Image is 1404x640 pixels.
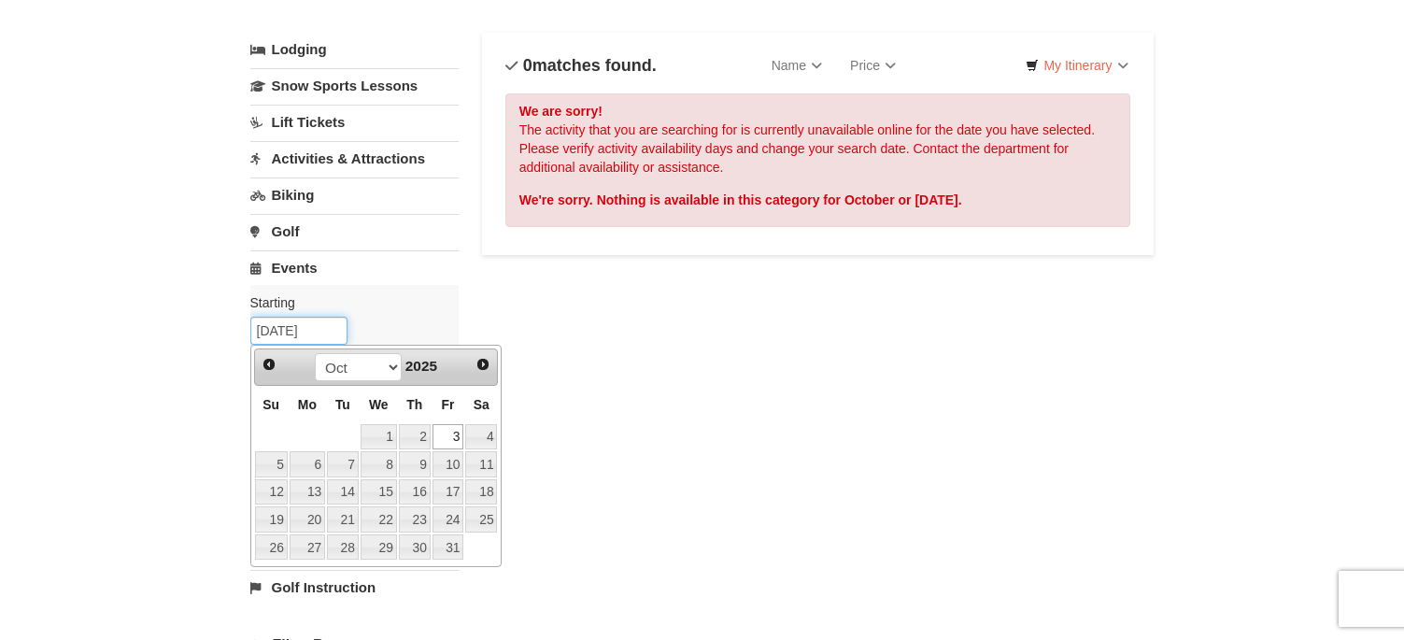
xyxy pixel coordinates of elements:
a: 25 [465,506,497,533]
a: 27 [290,534,325,561]
div: We're sorry. Nothing is available in this category for October or [DATE]. [519,191,1117,209]
a: 9 [399,451,431,477]
a: 17 [433,479,464,505]
a: 19 [255,506,288,533]
span: Thursday [406,397,422,412]
span: Friday [442,397,455,412]
a: Events [250,250,459,285]
a: Snow Sports Lessons [250,68,459,103]
a: 13 [290,479,325,505]
a: 15 [361,479,397,505]
a: Activities & Attractions [250,141,459,176]
a: 18 [465,479,497,505]
a: 3 [433,424,464,450]
a: 1 [361,424,397,450]
a: 6 [290,451,325,477]
span: Wednesday [369,397,389,412]
a: 14 [327,479,359,505]
a: 21 [327,506,359,533]
label: Starting [250,293,445,312]
a: Price [836,47,910,84]
a: Name [758,47,836,84]
a: Lodging [250,33,459,66]
a: 2 [399,424,431,450]
a: 28 [327,534,359,561]
a: 11 [465,451,497,477]
a: 7 [327,451,359,477]
a: 20 [290,506,325,533]
span: Tuesday [335,397,350,412]
a: 16 [399,479,431,505]
a: 30 [399,534,431,561]
a: 5 [255,451,288,477]
a: 26 [255,534,288,561]
span: Saturday [474,397,489,412]
span: Monday [298,397,317,412]
div: The activity that you are searching for is currently unavailable online for the date you have sel... [505,93,1131,227]
span: 2025 [405,358,437,374]
a: Golf Instruction [250,570,459,604]
a: Next [470,351,496,377]
a: 4 [465,424,497,450]
strong: We are sorry! [519,104,603,119]
h4: matches found. [505,56,657,75]
a: 22 [361,506,397,533]
a: Golf [250,214,459,249]
a: Lift Tickets [250,105,459,139]
a: Biking [250,178,459,212]
span: Sunday [262,397,279,412]
a: 23 [399,506,431,533]
a: 8 [361,451,397,477]
a: 12 [255,479,288,505]
span: Next [475,357,490,372]
a: My Itinerary [1014,51,1140,79]
a: 10 [433,451,464,477]
span: Prev [262,357,277,372]
a: Prev [257,351,283,377]
a: 31 [433,534,464,561]
a: 24 [433,506,464,533]
span: 0 [523,56,532,75]
a: 29 [361,534,397,561]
